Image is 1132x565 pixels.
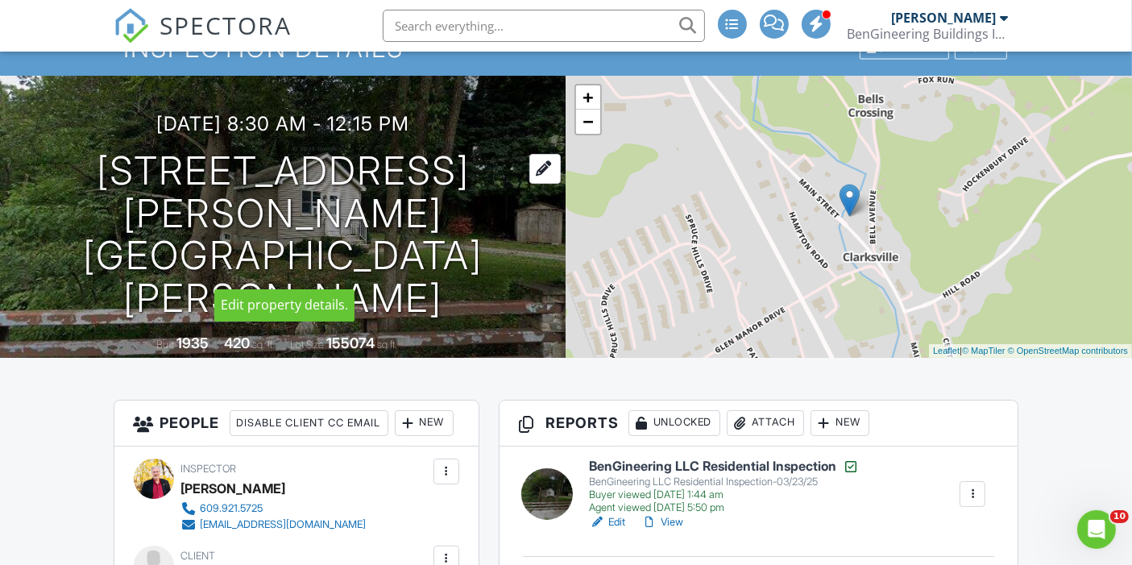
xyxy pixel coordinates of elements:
[933,346,960,355] a: Leaflet
[955,38,1007,60] div: More
[1077,510,1116,549] iframe: Intercom live chat
[176,334,209,351] div: 1935
[201,518,367,531] div: [EMAIL_ADDRESS][DOMAIN_NAME]
[589,459,859,475] h6: BenGineering LLC Residential Inspection
[114,401,479,447] h3: People
[114,22,292,56] a: SPECTORA
[156,113,409,135] h3: [DATE] 8:30 am - 12:15 pm
[576,110,600,134] a: Zoom out
[858,41,953,53] a: Client View
[576,85,600,110] a: Zoom in
[290,339,324,351] span: Lot Size
[811,410,869,436] div: New
[589,501,859,514] div: Agent viewed [DATE] 5:50 pm
[383,10,705,42] input: Search everything...
[962,346,1006,355] a: © MapTiler
[589,488,859,501] div: Buyer viewed [DATE] 1:44 am
[181,476,286,501] div: [PERSON_NAME]
[929,344,1132,358] div: |
[727,410,804,436] div: Attach
[641,514,683,530] a: View
[589,459,859,515] a: BenGineering LLC Residential Inspection BenGineering LLC Residential Inspection-03/23/25 Buyer vi...
[395,410,454,436] div: New
[377,339,397,351] span: sq.ft.
[181,463,237,475] span: Inspector
[160,8,292,42] span: SPECTORA
[628,410,720,436] div: Unlocked
[114,8,149,44] img: The Best Home Inspection Software - Spectora
[224,334,250,351] div: 420
[181,517,367,533] a: [EMAIL_ADDRESS][DOMAIN_NAME]
[589,514,625,530] a: Edit
[201,502,263,515] div: 609.921.5725
[156,339,174,351] span: Built
[848,26,1009,42] div: BenGineering Buildings Inspections LLC
[589,476,859,488] div: BenGineering LLC Residential Inspection-03/23/25
[326,334,375,351] div: 155074
[230,410,388,436] div: Disable Client CC Email
[26,150,541,320] h1: [STREET_ADDRESS] [PERSON_NAME][GEOGRAPHIC_DATA][PERSON_NAME]
[860,38,949,60] div: Client View
[181,550,216,562] span: Client
[1110,510,1129,523] span: 10
[181,501,367,517] a: 609.921.5725
[892,10,997,26] div: [PERSON_NAME]
[500,401,1018,447] h3: Reports
[252,339,275,351] span: sq. ft.
[1008,346,1128,355] a: © OpenStreetMap contributors
[123,34,1008,62] h1: Inspection Details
